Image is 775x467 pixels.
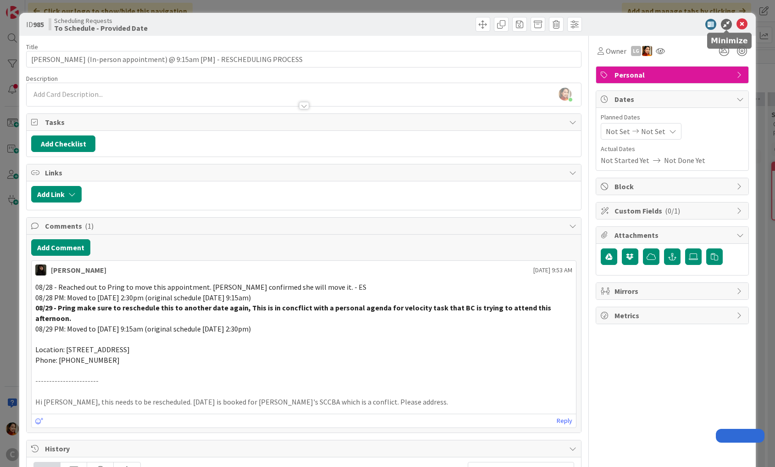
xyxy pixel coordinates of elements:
span: Personal [614,69,732,80]
span: 08/28 PM: Moved to [DATE] 2:30pm (original schedule [DATE] 9:15am) [35,293,251,302]
p: ----------------------- [35,376,572,386]
b: 985 [33,20,44,29]
span: Mirrors [614,286,732,297]
img: PM [642,46,652,56]
span: Owner [606,45,626,56]
label: Title [26,43,38,51]
span: 08/29 PM: Moved to [DATE] 9:15am (original schedule [DATE] 2:30pm) [35,324,251,333]
span: ( 1 ) [85,221,94,231]
span: Description [26,74,58,83]
p: Hi [PERSON_NAME], this needs to be rescheduled. [DATE] is booked for [PERSON_NAME]'s SCCBA which ... [35,397,572,407]
button: Add Checklist [31,135,95,152]
span: [DATE] 9:53 AM [533,265,572,275]
span: Phone: [PHONE_NUMBER]‬ [35,355,120,365]
span: Attachments [614,230,732,241]
span: Not Set [606,126,630,137]
span: Dates [614,94,732,105]
span: Tasks [45,117,565,128]
input: type card name here... [26,51,581,68]
div: LG [631,46,641,56]
span: ID [26,19,44,30]
h5: Minimize [711,36,748,45]
span: Not Set [641,126,665,137]
img: ZE7sHxBjl6aIQZ7EmcD5y5U36sLYn9QN.jpeg [559,88,571,101]
span: Metrics [614,310,732,321]
b: To Schedule - Provided Date [54,24,148,32]
span: Comments [45,220,565,231]
div: [PERSON_NAME] [51,264,106,276]
span: Scheduling Requests [54,17,148,24]
span: Planned Dates [601,113,744,122]
span: Block [614,181,732,192]
span: Not Started Yet [601,155,649,166]
img: ES [35,264,46,276]
span: 08/28 - Reached out to Pring to move this appointment. [PERSON_NAME] confirmed she will move it. ... [35,282,366,292]
strong: 08/29 - Pring make sure to reschedule this to another date again, This is in concflict with a per... [35,303,553,323]
span: ( 0/1 ) [665,206,680,215]
span: Location: [STREET_ADDRESS] [35,345,130,354]
button: Add Link [31,186,82,203]
span: Links [45,167,565,178]
span: History [45,443,565,454]
button: Add Comment [31,239,90,256]
a: Reply [557,415,572,427]
span: Not Done Yet [664,155,705,166]
span: Actual Dates [601,144,744,154]
span: Custom Fields [614,205,732,216]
